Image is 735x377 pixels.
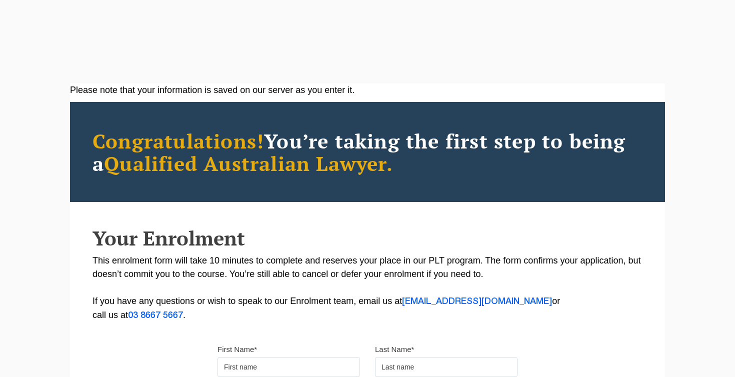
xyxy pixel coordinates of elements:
span: Congratulations! [92,127,264,154]
input: First name [217,357,360,377]
span: Qualified Australian Lawyer. [104,150,393,176]
label: First Name* [217,344,257,354]
input: Last name [375,357,517,377]
label: Last Name* [375,344,414,354]
h2: You’re taking the first step to being a [92,129,642,174]
h2: Your Enrolment [92,227,642,249]
p: This enrolment form will take 10 minutes to complete and reserves your place in our PLT program. ... [92,254,642,322]
a: [EMAIL_ADDRESS][DOMAIN_NAME] [402,297,552,305]
div: Please note that your information is saved on our server as you enter it. [70,83,665,97]
a: 03 8667 5667 [128,311,183,319]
